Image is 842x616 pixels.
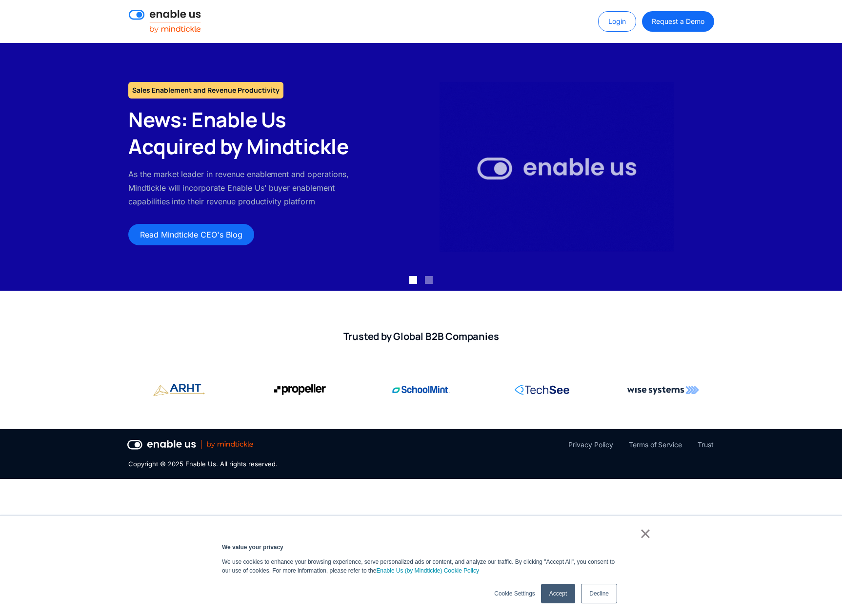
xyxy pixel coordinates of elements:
[128,106,361,159] h2: News: Enable Us Acquired by Mindtickle
[598,11,636,32] a: Login
[440,82,674,252] img: Enable Us by Mindtickle
[629,439,682,451] a: Terms of Service
[627,380,699,399] img: Wise Systems corporate logo
[581,584,617,603] a: Decline
[274,380,326,399] img: Propeller Aero corporate logo
[128,330,714,343] h2: Trusted by Global B2B Companies
[153,380,205,400] img: Propeller Aero corporate logo
[494,589,535,598] a: Cookie Settings
[568,439,613,451] a: Privacy Policy
[640,529,651,538] a: ×
[376,566,479,575] a: Enable Us (by Mindtickle) Cookie Policy
[128,82,283,99] h1: Sales Enablement and Revenue Productivity
[128,224,254,245] a: Read Mindtickle CEO's Blog
[803,43,842,291] div: next slide
[409,276,417,284] div: Show slide 1 of 2
[642,11,714,32] a: Request a Demo
[128,459,278,469] div: Copyright © 2025 Enable Us. All rights reserved.
[392,380,450,399] img: SchoolMint corporate logo
[128,167,361,208] p: As the market leader in revenue enablement and operations, Mindtickle will incorporate Enable Us'...
[698,439,714,451] a: Trust
[222,544,283,551] strong: We value your privacy
[541,584,575,603] a: Accept
[222,557,620,575] p: We use cookies to enhance your browsing experience, serve personalized ads or content, and analyz...
[515,380,569,399] img: RingCentral corporate logo
[425,276,433,284] div: Show slide 2 of 2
